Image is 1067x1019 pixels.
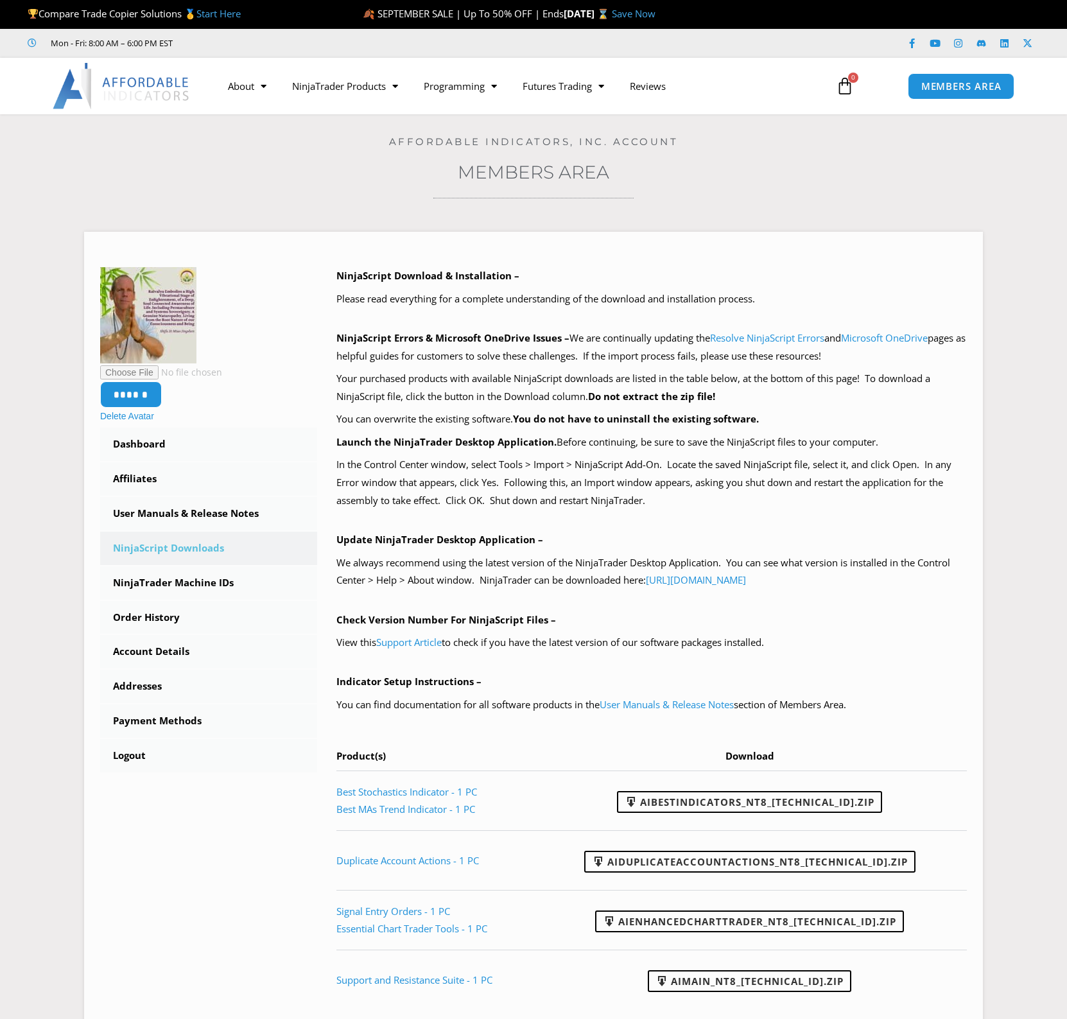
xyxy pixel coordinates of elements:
span: MEMBERS AREA [921,82,1002,91]
a: Addresses [100,670,317,703]
a: Affordable Indicators, Inc. Account [389,135,679,148]
a: Save Now [612,7,655,20]
a: Payment Methods [100,704,317,738]
span: Compare Trade Copier Solutions 🥇 [28,7,241,20]
a: Duplicate Account Actions - 1 PC [336,854,479,867]
a: [URL][DOMAIN_NAME] [646,573,746,586]
a: AIDuplicateAccountActions_NT8_[TECHNICAL_ID].zip [584,851,915,873]
a: Order History [100,601,317,634]
a: 0 [817,67,873,105]
p: Please read everything for a complete understanding of the download and installation process. [336,290,967,308]
a: NinjaTrader Products [279,71,411,101]
img: 🏆 [28,9,38,19]
b: NinjaScript Errors & Microsoft OneDrive Issues – [336,331,569,344]
p: We are continually updating the and pages as helpful guides for customers to solve these challeng... [336,329,967,365]
b: Indicator Setup Instructions – [336,675,481,688]
a: Microsoft OneDrive [841,331,928,344]
a: Futures Trading [510,71,617,101]
b: You do not have to uninstall the existing software. [513,412,759,425]
a: NinjaTrader Machine IDs [100,566,317,600]
a: NinjaScript Downloads [100,532,317,565]
a: Dashboard [100,428,317,461]
span: 🍂 SEPTEMBER SALE | Up To 50% OFF | Ends [363,7,564,20]
b: Update NinjaTrader Desktop Application – [336,533,543,546]
a: Support and Resistance Suite - 1 PC [336,973,492,986]
span: Product(s) [336,749,386,762]
a: AIBestIndicators_NT8_[TECHNICAL_ID].zip [617,791,882,813]
span: Download [725,749,774,762]
a: Account Details [100,635,317,668]
a: Essential Chart Trader Tools - 1 PC [336,922,487,935]
b: Do not extract the zip file! [588,390,715,403]
a: Best MAs Trend Indicator - 1 PC [336,803,475,815]
b: Launch the NinjaTrader Desktop Application. [336,435,557,448]
a: AIMain_NT8_[TECHNICAL_ID].zip [648,970,851,992]
a: About [215,71,279,101]
a: Support Article [376,636,442,649]
a: AIEnhancedChartTrader_NT8_[TECHNICAL_ID].zip [595,910,904,932]
a: Best Stochastics Indicator - 1 PC [336,785,477,798]
strong: [DATE] ⌛ [564,7,612,20]
nav: Account pages [100,428,317,772]
a: Members Area [458,161,609,183]
a: Start Here [196,7,241,20]
a: Delete Avatar [100,411,154,421]
p: View this to check if you have the latest version of our software packages installed. [336,634,967,652]
iframe: Customer reviews powered by Trustpilot [191,37,383,49]
a: Reviews [617,71,679,101]
a: Programming [411,71,510,101]
p: You can find documentation for all software products in the section of Members Area. [336,696,967,714]
nav: Menu [215,71,821,101]
b: Check Version Number For NinjaScript Files – [336,613,556,626]
a: Resolve NinjaScript Errors [710,331,824,344]
p: You can overwrite the existing software. [336,410,967,428]
span: Mon - Fri: 8:00 AM – 6:00 PM EST [48,35,173,51]
span: 0 [848,73,858,83]
img: LogoAI | Affordable Indicators – NinjaTrader [53,63,191,109]
a: Logout [100,739,317,772]
a: Affiliates [100,462,317,496]
p: In the Control Center window, select Tools > Import > NinjaScript Add-On. Locate the saved NinjaS... [336,456,967,510]
a: Signal Entry Orders - 1 PC [336,905,450,918]
p: Your purchased products with available NinjaScript downloads are listed in the table below, at th... [336,370,967,406]
b: NinjaScript Download & Installation – [336,269,519,282]
a: User Manuals & Release Notes [100,497,317,530]
p: Before continuing, be sure to save the NinjaScript files to your computer. [336,433,967,451]
img: davids%20photo-150x150.jpg [100,267,196,363]
a: MEMBERS AREA [908,73,1015,100]
p: We always recommend using the latest version of the NinjaTrader Desktop Application. You can see ... [336,554,967,590]
a: User Manuals & Release Notes [600,698,734,711]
